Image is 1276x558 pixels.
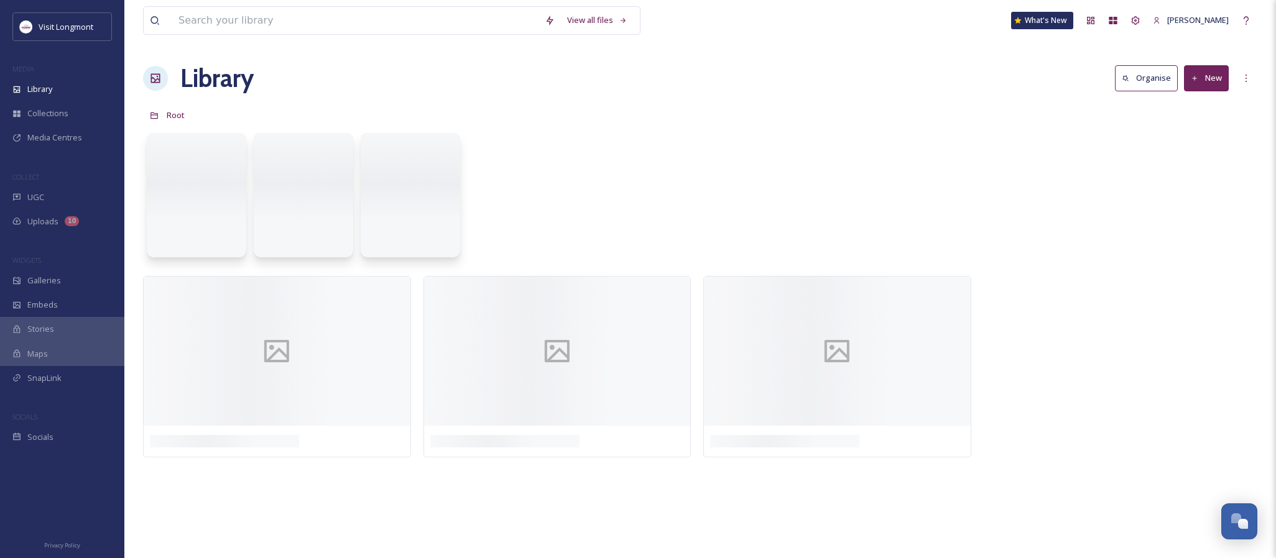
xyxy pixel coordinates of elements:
[27,323,54,335] span: Stories
[172,7,539,34] input: Search your library
[44,537,80,552] a: Privacy Policy
[65,216,79,226] div: 10
[180,60,254,97] a: Library
[12,172,39,181] span: COLLECT
[12,255,41,265] span: WIDGETS
[1147,8,1235,32] a: [PERSON_NAME]
[27,372,62,384] span: SnapLink
[27,299,58,311] span: Embeds
[12,64,34,73] span: MEDIA
[1115,65,1178,91] button: Organise
[27,431,53,443] span: Socials
[20,21,32,33] img: longmont.jpg
[1011,12,1073,29] a: What's New
[1221,503,1257,539] button: Open Chat
[44,541,80,549] span: Privacy Policy
[27,132,82,144] span: Media Centres
[167,107,185,122] a: Root
[1167,14,1229,25] span: [PERSON_NAME]
[27,107,68,119] span: Collections
[27,216,58,227] span: Uploads
[27,83,52,95] span: Library
[39,21,93,32] span: Visit Longmont
[27,348,48,360] span: Maps
[27,275,61,286] span: Galleries
[1184,65,1229,91] button: New
[27,191,44,203] span: UGC
[561,8,634,32] a: View all files
[167,109,185,121] span: Root
[12,412,37,421] span: SOCIALS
